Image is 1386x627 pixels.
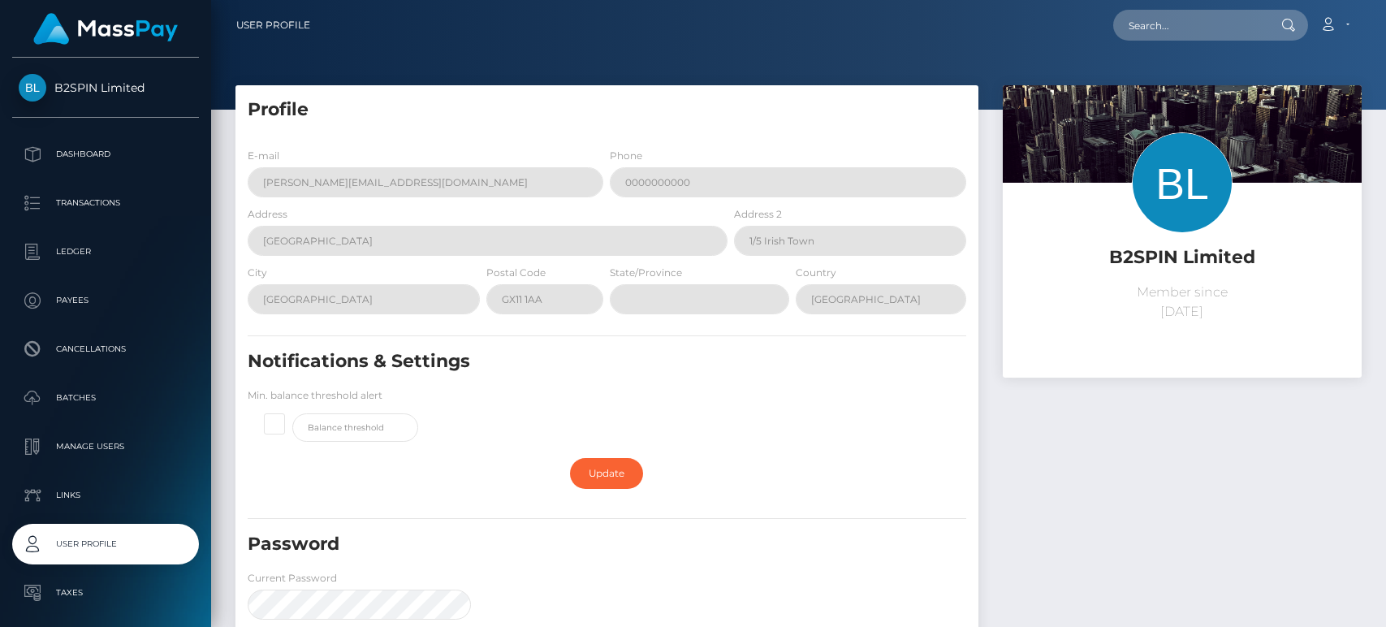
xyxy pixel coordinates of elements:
a: Links [12,475,199,516]
label: Address [248,207,287,222]
a: Update [570,458,643,489]
label: Address 2 [734,207,782,222]
a: Dashboard [12,134,199,175]
a: Payees [12,280,199,321]
a: Batches [12,378,199,418]
h5: Profile [248,97,966,123]
label: E-mail [248,149,279,163]
a: Cancellations [12,329,199,370]
p: Ledger [19,240,192,264]
p: Dashboard [19,142,192,166]
a: Taxes [12,573,199,613]
img: B2SPIN Limited [19,74,46,102]
label: Phone [610,149,642,163]
label: Current Password [248,571,337,586]
h5: B2SPIN Limited [1015,245,1349,270]
p: Links [19,483,192,508]
a: Manage Users [12,426,199,467]
a: User Profile [12,524,199,564]
input: Search... [1113,10,1266,41]
h5: Password [248,532,851,557]
a: Transactions [12,183,199,223]
label: Country [796,266,836,280]
a: User Profile [236,8,310,42]
a: Ledger [12,231,199,272]
label: City [248,266,267,280]
p: Cancellations [19,337,192,361]
img: MassPay Logo [33,13,178,45]
p: Manage Users [19,435,192,459]
p: Taxes [19,581,192,605]
img: ... [1003,85,1362,325]
label: Postal Code [486,266,546,280]
span: B2SPIN Limited [12,80,199,95]
p: Batches [19,386,192,410]
p: User Profile [19,532,192,556]
p: Payees [19,288,192,313]
p: Transactions [19,191,192,215]
h5: Notifications & Settings [248,349,851,374]
label: State/Province [610,266,682,280]
p: Member since [DATE] [1015,283,1349,322]
label: Min. balance threshold alert [248,388,382,403]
